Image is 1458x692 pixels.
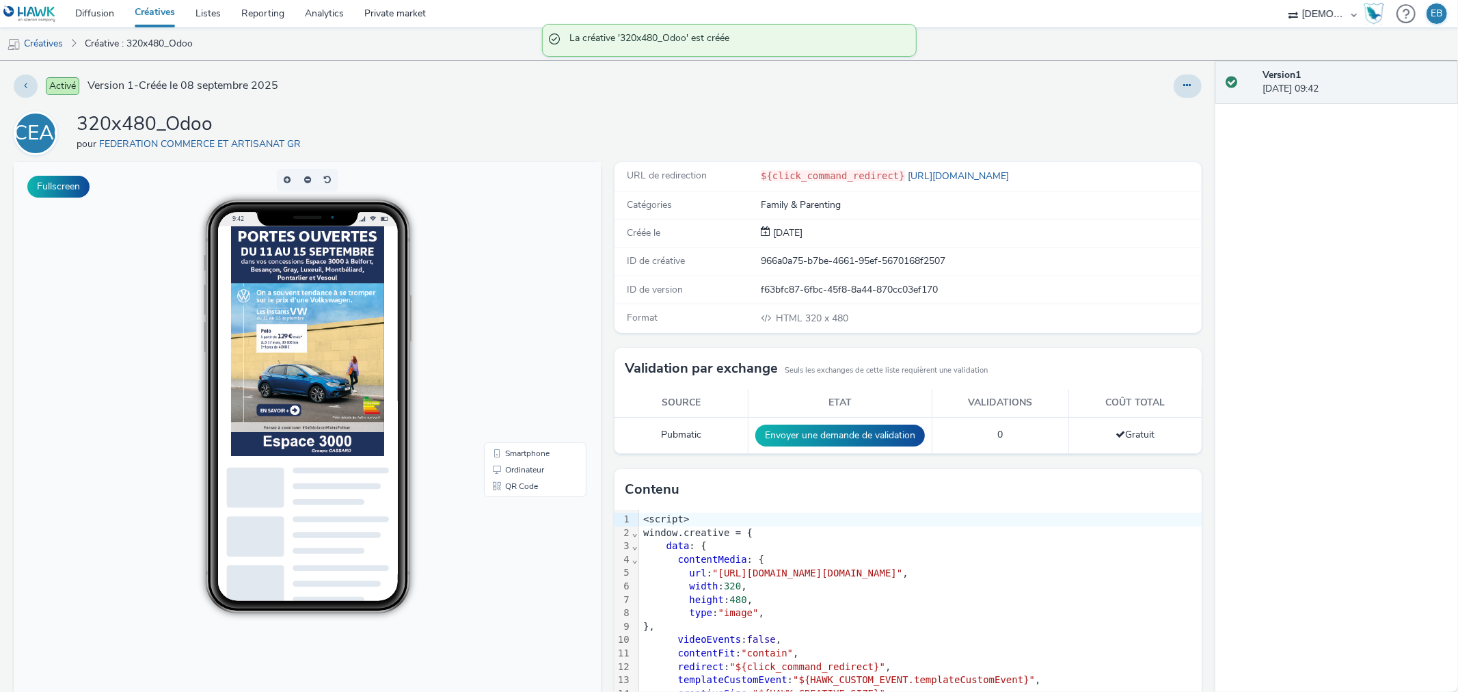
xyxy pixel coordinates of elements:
div: 966a0a75-b7be-4661-95ef-5670168f2507 [761,254,1200,268]
div: : { [639,540,1201,553]
div: 8 [615,607,632,620]
div: 9 [615,620,632,634]
div: : , [639,567,1201,581]
h1: 320x480_Odoo [77,111,306,137]
span: Fold line [632,527,638,538]
div: 12 [615,661,632,674]
span: Version 1 - Créée le 08 septembre 2025 [87,78,278,94]
a: FEDERATION COMMERCE ET ARTISANAT GR [99,137,306,150]
small: Seuls les exchanges de cette liste requièrent une validation [785,365,988,376]
h3: Contenu [625,479,679,500]
li: Ordinateur [473,300,570,316]
div: : , [639,580,1201,594]
div: 6 [615,580,632,594]
span: "${HAWK_CUSTOM_EVENT.templateCustomEvent}" [793,674,1035,685]
div: : { [639,553,1201,567]
span: templateCustomEvent [678,674,787,685]
a: [URL][DOMAIN_NAME] [905,170,1014,183]
div: 1 [615,513,632,527]
div: window.creative = { [639,527,1201,540]
div: 3 [615,540,632,553]
div: 10 [615,633,632,647]
div: EB [1431,3,1443,24]
span: Créée le [627,226,660,239]
div: 13 [615,674,632,687]
div: 7 [615,594,632,607]
a: FCEAG [14,127,63,139]
div: : , [639,647,1201,661]
span: 480 [730,594,747,605]
span: redirect [678,661,724,672]
div: Création 08 septembre 2025, 09:42 [770,226,802,240]
span: width [689,581,718,591]
div: }, [639,620,1201,634]
span: type [689,607,712,618]
img: undefined Logo [3,5,56,23]
div: <script> [639,513,1201,527]
div: 5 [615,566,632,580]
span: Catégories [627,198,672,211]
code: ${click_command_redirect} [761,170,905,181]
span: "${click_command_redirect}" [730,661,886,672]
img: Hawk Academy [1364,3,1384,25]
span: [DATE] [770,226,802,239]
div: : , [639,594,1201,607]
span: videoEvents [678,634,742,645]
span: pour [77,137,99,150]
div: 2 [615,527,632,540]
span: La créative '320x480_Odoo' est créée [570,31,902,49]
button: Envoyer une demande de validation [755,425,925,447]
span: contentMedia [678,554,747,565]
span: "contain" [741,648,793,658]
span: Ordinateur [491,304,530,312]
div: 11 [615,647,632,661]
li: QR Code [473,316,570,332]
span: 320 x 480 [774,312,848,325]
span: Fold line [632,554,638,565]
span: height [689,594,724,605]
div: f63bfc87-6fbc-45f8-8a44-870cc03ef170 [761,283,1200,297]
span: QR Code [491,320,524,328]
span: Gratuit [1116,428,1155,441]
div: [DATE] 09:42 [1263,68,1447,96]
span: HTML [776,312,805,325]
div: : , [639,674,1201,687]
div: : , [639,661,1201,674]
a: Créative : 320x480_Odoo [78,27,200,60]
span: 0 [998,428,1003,441]
span: Format [627,311,658,324]
button: Fullscreen [27,176,90,198]
span: url [689,568,706,578]
th: Validations [932,389,1069,417]
span: data [666,540,690,551]
th: Source [615,389,748,417]
img: mobile [7,38,21,51]
span: ID de créative [627,254,685,267]
strong: Version 1 [1263,68,1301,81]
span: contentFit [678,648,735,658]
span: Fold line [632,540,638,551]
h3: Validation par exchange [625,358,778,379]
span: "image" [718,607,759,618]
div: 4 [615,553,632,567]
div: Family & Parenting [761,198,1200,212]
li: Smartphone [473,283,570,300]
span: "[URL][DOMAIN_NAME][DOMAIN_NAME]" [712,568,902,578]
span: URL de redirection [627,169,707,182]
div: FCEAG [3,114,69,152]
a: Hawk Academy [1364,3,1390,25]
th: Coût total [1069,389,1202,417]
span: false [747,634,776,645]
span: Smartphone [491,287,536,295]
span: 320 [724,581,741,591]
td: Pubmatic [615,417,748,453]
div: : , [639,607,1201,620]
th: Etat [748,389,932,417]
span: ID de version [627,283,683,296]
span: Activé [46,77,79,95]
span: 9:42 [218,53,230,60]
div: : , [639,633,1201,647]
